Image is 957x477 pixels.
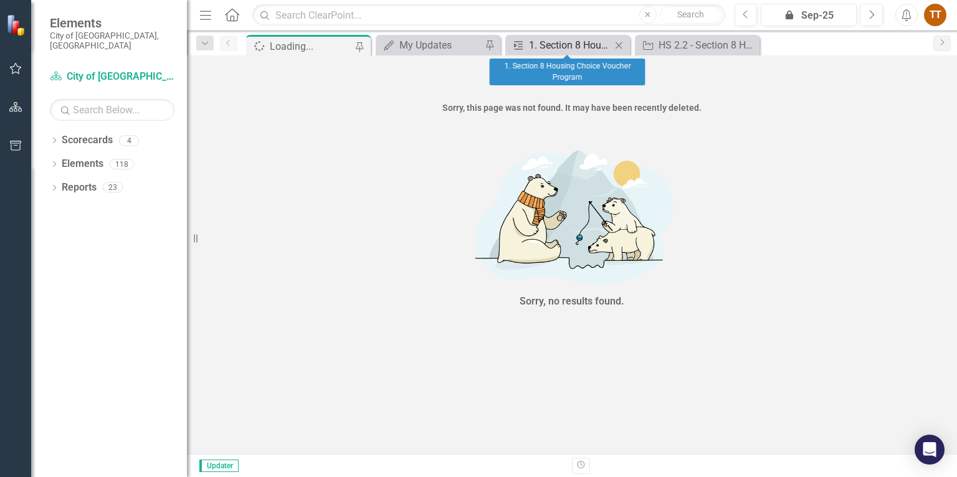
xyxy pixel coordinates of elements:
[399,37,482,53] div: My Updates
[50,70,174,84] a: City of [GEOGRAPHIC_DATA], [GEOGRAPHIC_DATA]
[385,139,759,291] img: No results found
[660,6,722,24] button: Search
[50,31,174,51] small: City of [GEOGRAPHIC_DATA], [GEOGRAPHIC_DATA]
[270,39,352,54] div: Loading...
[508,37,611,53] a: 1. Section 8 Housing Choice Voucher Program
[62,181,97,195] a: Reports
[50,16,174,31] span: Elements
[915,435,945,465] div: Open Intercom Messenger
[765,8,852,23] div: Sep-25
[62,157,103,171] a: Elements
[490,59,645,85] div: 1. Section 8 Housing Choice Voucher Program
[110,159,134,169] div: 118
[187,102,957,114] div: Sorry, this page was not found. It may have been recently deleted.
[924,4,946,26] button: TT
[62,133,113,148] a: Scorecards
[520,295,624,309] div: Sorry, no results found.
[50,99,174,121] input: Search Below...
[6,14,28,36] img: ClearPoint Strategy
[199,460,239,472] span: Updater
[761,4,857,26] button: Sep-25
[638,37,756,53] a: HS 2.2 - Section 8 Housing Choice Vouchers Program
[252,4,725,26] input: Search ClearPoint...
[119,135,139,146] div: 4
[379,37,482,53] a: My Updates
[529,37,611,53] div: 1. Section 8 Housing Choice Voucher Program
[677,9,704,19] span: Search
[103,182,123,193] div: 23
[659,37,756,53] div: HS 2.2 - Section 8 Housing Choice Vouchers Program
